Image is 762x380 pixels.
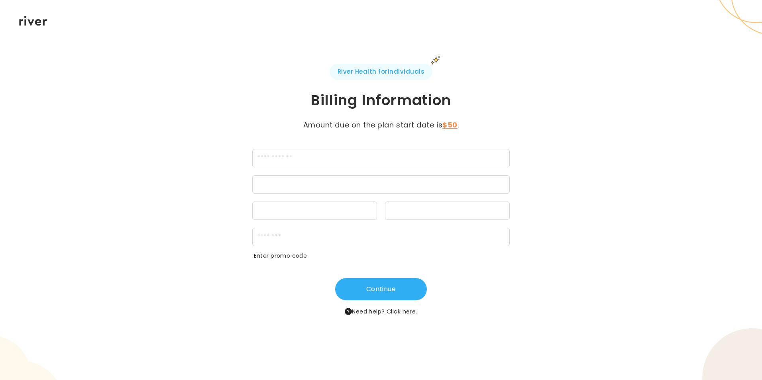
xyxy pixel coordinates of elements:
span: Need help? [345,307,417,316]
h1: Billing Information [197,91,565,110]
p: Amount due on the plan start date is . [291,119,471,131]
iframe: Secure CVC input frame [390,208,505,215]
iframe: Secure expiration date input frame [257,208,372,215]
input: zipCode [252,228,510,246]
iframe: Secure card number input frame [257,181,505,189]
button: Continue [335,278,427,300]
span: River Health for Individuals [330,64,432,80]
button: Enter promo code [254,253,307,260]
button: Click here. [387,307,417,316]
strong: $50 [442,120,458,130]
input: cardName [252,149,510,167]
